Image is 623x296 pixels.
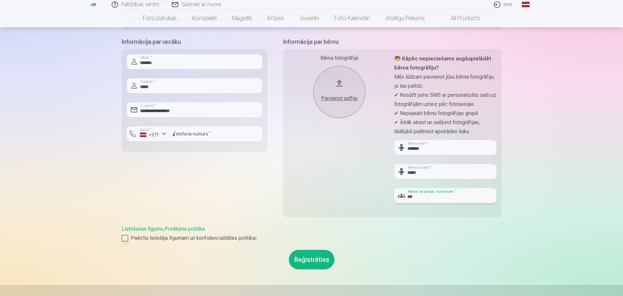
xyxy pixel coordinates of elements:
[224,9,260,27] a: Magnēti
[184,9,224,27] a: Komplekti
[135,9,184,27] a: Foto izdrukas
[292,9,327,27] a: Suvenīri
[288,54,390,62] div: Bērna fotogrāfija
[283,37,502,46] h5: Informācija par bērnu
[394,109,496,118] p: ✔ Nepajaukt bērnu fotogrāfijas grupā
[432,9,488,27] a: All products
[165,226,205,232] a: Privātuma politika
[122,226,163,232] a: Lietošanas līgums
[140,132,159,138] div: +371
[90,3,97,6] img: /fa1
[137,127,153,132] label: Valsts
[327,9,378,27] a: Foto kalendāri
[122,225,502,242] div: ,
[122,234,502,242] label: Piekrītu lietotāja līgumam un konfidencialitātes politikai
[378,9,432,27] a: Atslēgu piekariņi
[394,118,496,136] p: ✔ Ātrāk atrast un sašķirot fotogrāfijas, tādējādi paātrinot apstrādes laiku
[122,37,267,46] h5: Informācija par vecāku
[127,126,169,141] button: Valsts*+371
[320,95,359,102] div: Pievienot selfiju
[394,56,491,71] strong: 🧒 Kāpēc nepieciešams augšupielādēt bērna fotogrāfiju?
[394,72,496,91] p: Mēs lūdzam pievienot jūsu bērna fotogrāfiju, jo tas palīdz:
[289,250,334,269] button: Reģistrēties
[313,66,365,118] button: Pievienot selfiju
[394,91,496,109] p: ✔ Nosūtīt jums SMS ar personalizētu saiti uz fotogrāfijām uzreiz pēc fotosesijas
[260,9,292,27] a: Krūzes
